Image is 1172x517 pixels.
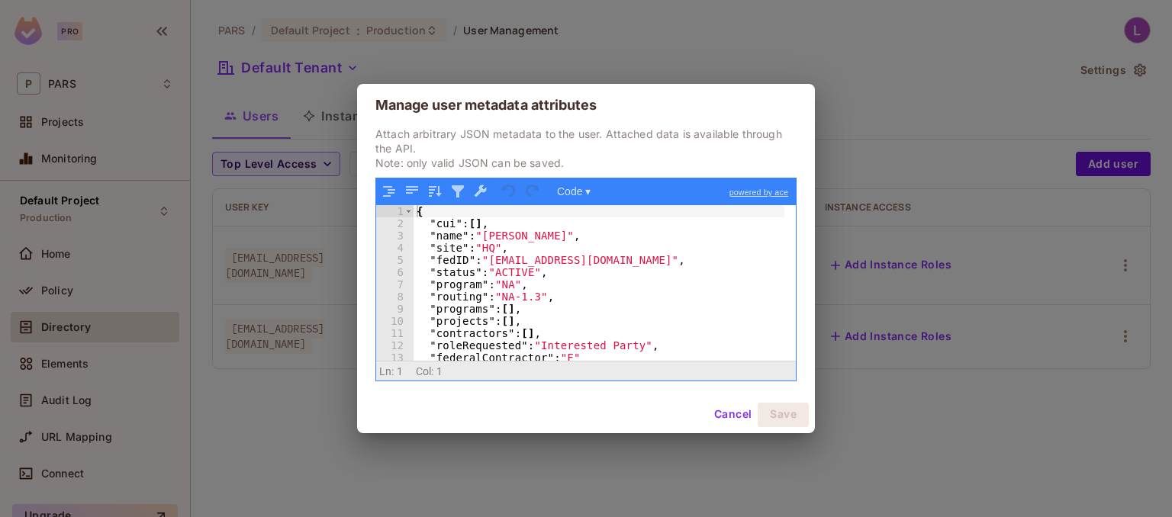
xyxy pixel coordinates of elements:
[376,266,414,278] div: 6
[397,365,403,377] span: 1
[425,181,445,201] button: Sort contents
[376,352,414,364] div: 13
[376,303,414,315] div: 9
[376,242,414,254] div: 4
[708,403,758,427] button: Cancel
[376,217,414,230] div: 2
[523,181,543,201] button: Redo (Ctrl+Shift+Z)
[376,205,414,217] div: 1
[448,181,468,201] button: Filter, sort, or transform contents
[357,84,815,127] h2: Manage user metadata attributes
[500,181,520,201] button: Undo last action (Ctrl+Z)
[552,181,596,201] button: Code ▾
[416,365,434,377] span: Col:
[376,254,414,266] div: 5
[722,178,796,206] a: powered by ace
[375,127,797,170] p: Attach arbitrary JSON metadata to the user. Attached data is available through the API. Note: onl...
[376,278,414,291] div: 7
[376,291,414,303] div: 8
[376,315,414,327] div: 10
[376,327,414,339] div: 11
[379,365,394,377] span: Ln:
[471,181,491,201] button: Repair JSON: fix quotes and escape characters, remove comments and JSONP notation, turn JavaScrip...
[402,181,422,201] button: Compact JSON data, remove all whitespaces (Ctrl+Shift+I)
[436,365,443,377] span: 1
[758,403,809,427] button: Save
[376,339,414,352] div: 12
[376,230,414,242] div: 3
[379,181,399,201] button: Format JSON data, with proper indentation and line feeds (Ctrl+I)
